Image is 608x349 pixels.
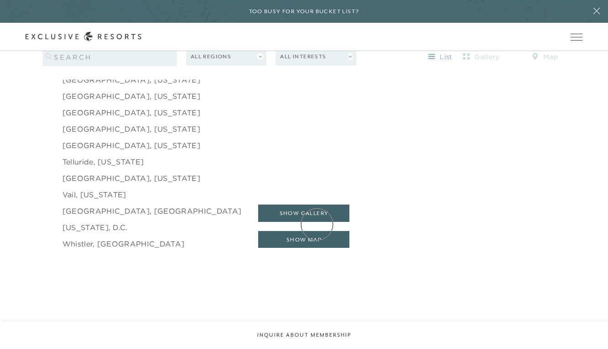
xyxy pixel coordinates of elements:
[62,91,200,102] a: [GEOGRAPHIC_DATA], [US_STATE]
[62,205,242,216] a: [GEOGRAPHIC_DATA], [GEOGRAPHIC_DATA]
[566,307,608,349] iframe: To enrich screen reader interactions, please activate Accessibility in Grammarly extension settings
[420,50,461,64] button: list
[186,48,267,66] button: All Regions
[62,189,126,200] a: Vail, [US_STATE]
[275,48,356,66] button: All Interests
[249,7,359,16] h6: Too busy for your bucket list?
[258,231,349,248] button: show map
[571,34,582,40] button: Open navigation
[62,123,200,134] a: [GEOGRAPHIC_DATA], [US_STATE]
[62,238,185,249] a: Whistler, [GEOGRAPHIC_DATA]
[42,48,177,66] input: search
[62,156,144,167] a: Telluride, [US_STATE]
[62,107,200,118] a: [GEOGRAPHIC_DATA], [US_STATE]
[525,50,566,64] button: map
[258,205,349,222] button: show gallery
[62,140,200,151] a: [GEOGRAPHIC_DATA], [US_STATE]
[461,50,502,64] button: gallery
[62,222,128,233] a: [US_STATE], D.C.
[62,173,200,184] a: [GEOGRAPHIC_DATA], [US_STATE]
